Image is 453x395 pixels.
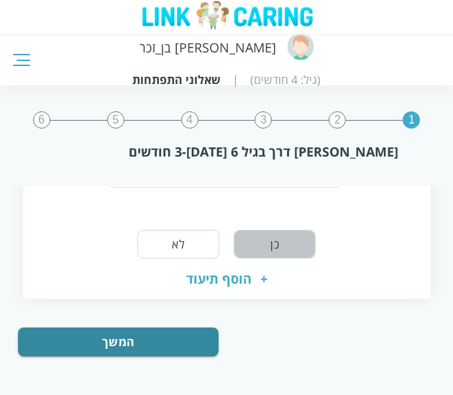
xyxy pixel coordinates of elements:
[255,111,272,129] div: 3
[18,327,219,356] button: המשך
[107,111,124,129] div: 5
[403,111,420,129] div: 1
[234,230,316,259] button: כן
[186,270,252,287] div: הוסף תיעוד
[55,143,399,160] div: [PERSON_NAME] דרך בגיל 6 [DATE]-3 חודשים
[260,270,267,287] div: +
[33,111,50,129] div: 6
[137,230,219,259] button: לא
[181,111,198,129] div: 4
[329,111,346,129] div: 2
